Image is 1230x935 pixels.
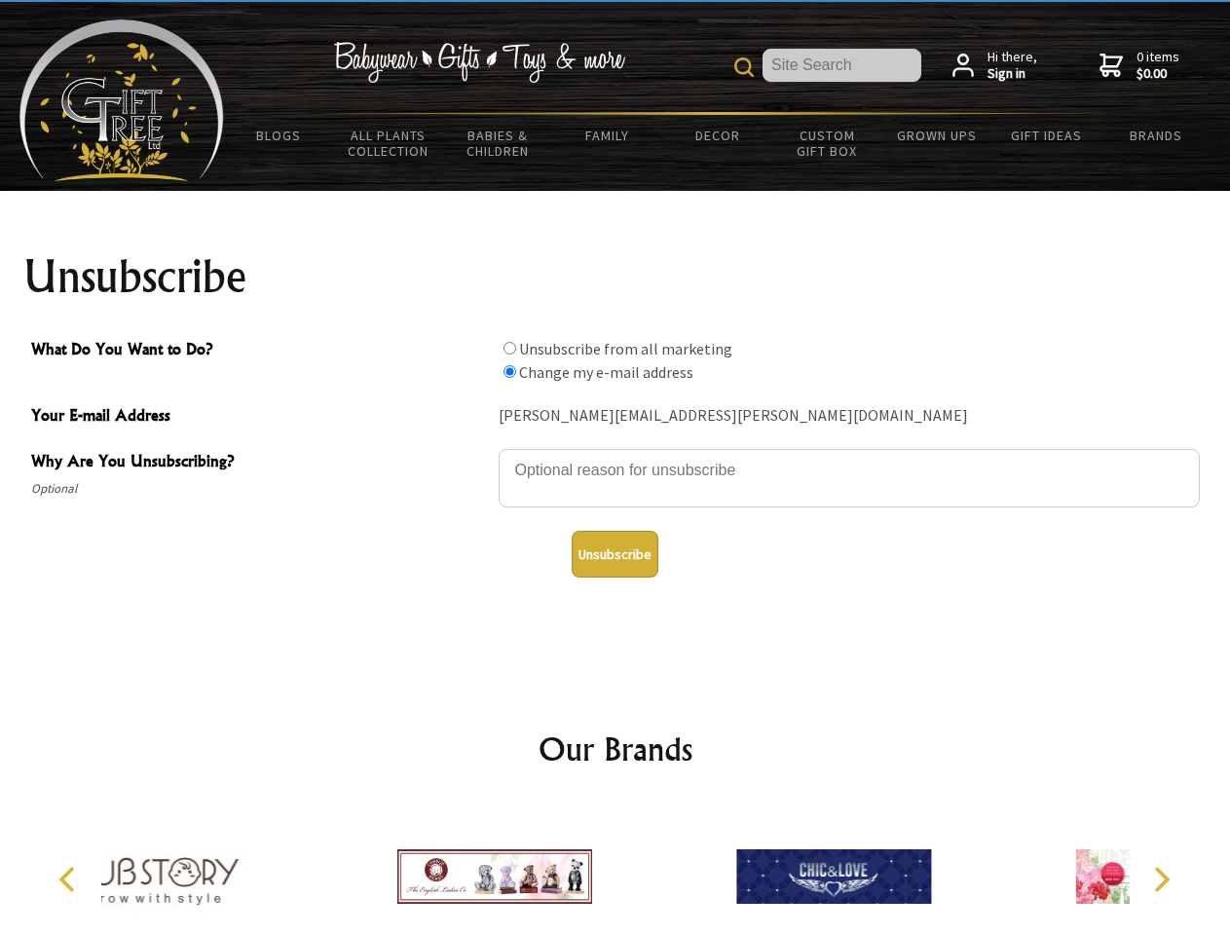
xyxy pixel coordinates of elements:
[224,115,334,156] a: BLOGS
[443,115,553,171] a: Babies & Children
[31,337,489,365] span: What Do You Want to Do?
[49,858,92,901] button: Previous
[1139,858,1182,901] button: Next
[1101,115,1211,156] a: Brands
[31,403,489,431] span: Your E-mail Address
[662,115,772,156] a: Decor
[1100,49,1179,83] a: 0 items$0.00
[763,49,921,82] input: Site Search
[772,115,882,171] a: Custom Gift Box
[519,362,693,382] label: Change my e-mail address
[1137,48,1179,83] span: 0 items
[334,115,444,171] a: All Plants Collection
[499,401,1200,431] div: [PERSON_NAME][EMAIL_ADDRESS][PERSON_NAME][DOMAIN_NAME]
[988,65,1037,83] strong: Sign in
[31,477,489,501] span: Optional
[31,449,489,477] span: Why Are You Unsubscribing?
[39,726,1192,772] h2: Our Brands
[734,57,754,77] img: product search
[503,365,516,378] input: What Do You Want to Do?
[572,531,658,578] button: Unsubscribe
[952,49,1037,83] a: Hi there,Sign in
[333,42,625,83] img: Babywear - Gifts - Toys & more
[499,449,1200,507] textarea: Why Are You Unsubscribing?
[23,253,1208,300] h1: Unsubscribe
[988,49,1037,83] span: Hi there,
[553,115,663,156] a: Family
[1137,65,1179,83] strong: $0.00
[19,19,224,181] img: Babyware - Gifts - Toys and more...
[503,342,516,355] input: What Do You Want to Do?
[519,339,732,358] label: Unsubscribe from all marketing
[881,115,991,156] a: Grown Ups
[991,115,1101,156] a: Gift Ideas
